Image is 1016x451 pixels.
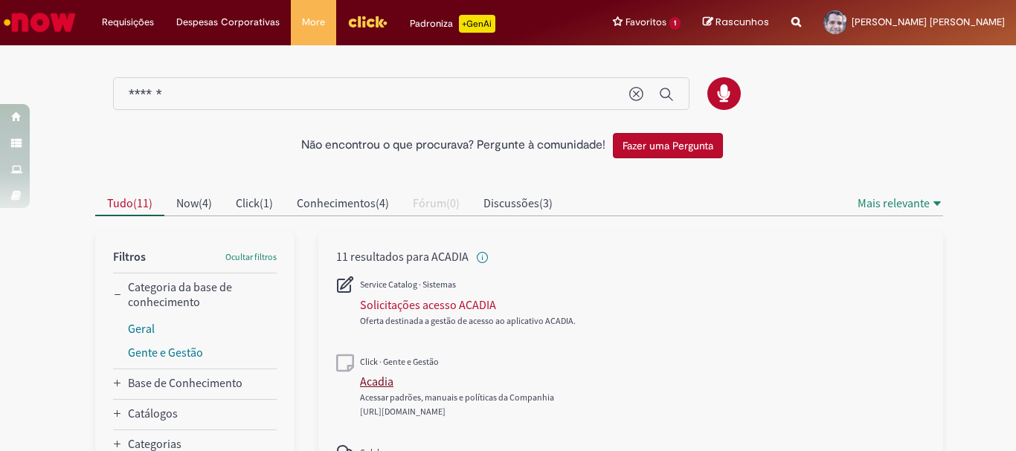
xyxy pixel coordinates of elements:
[302,15,325,30] span: More
[669,17,681,30] span: 1
[301,139,605,152] h2: Não encontrou o que procurava? Pergunte à comunidade!
[459,15,495,33] p: +GenAi
[626,15,666,30] span: Favoritos
[1,7,78,37] img: ServiceNow
[716,15,769,29] span: Rascunhos
[703,16,769,30] a: Rascunhos
[176,15,280,30] span: Despesas Corporativas
[613,133,723,158] button: Fazer uma Pergunta
[347,10,388,33] img: click_logo_yellow_360x200.png
[410,15,495,33] div: Padroniza
[852,16,1005,28] span: [PERSON_NAME] [PERSON_NAME]
[102,15,154,30] span: Requisições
